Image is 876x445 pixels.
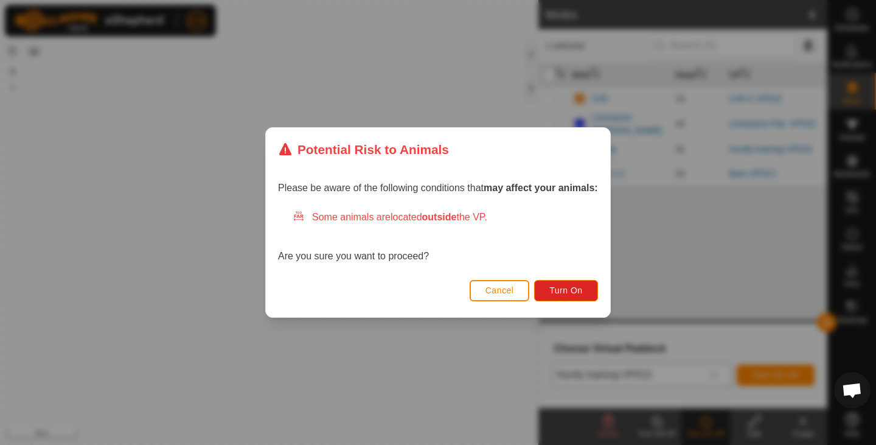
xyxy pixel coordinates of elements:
[293,210,598,225] div: Some animals are
[391,212,487,222] span: located the VP.
[278,183,598,193] span: Please be aware of the following conditions that
[535,280,598,301] button: Turn On
[278,140,449,159] div: Potential Risk to Animals
[470,280,530,301] button: Cancel
[278,210,598,264] div: Are you sure you want to proceed?
[550,286,583,295] span: Turn On
[834,372,871,408] div: Open chat
[485,286,514,295] span: Cancel
[422,212,457,222] strong: outside
[484,183,598,193] strong: may affect your animals:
